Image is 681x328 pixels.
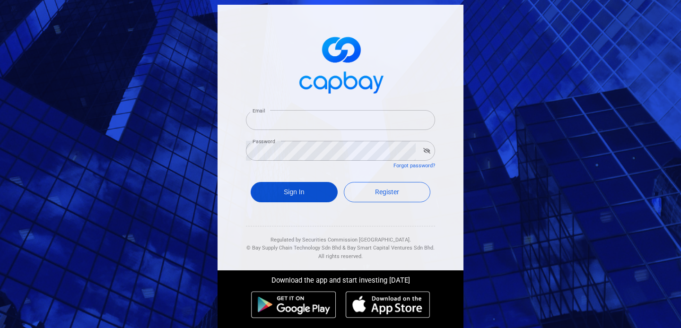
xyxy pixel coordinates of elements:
label: Password [253,138,275,145]
img: logo [293,28,388,99]
span: Register [375,188,399,196]
span: Bay Smart Capital Ventures Sdn Bhd. [347,245,435,251]
img: android [251,291,336,319]
div: Download the app and start investing [DATE] [210,270,471,286]
span: © Bay Supply Chain Technology Sdn Bhd [246,245,341,251]
img: ios [346,291,430,319]
div: Regulated by Securities Commission [GEOGRAPHIC_DATA]. & All rights reserved. [246,226,435,261]
label: Email [253,107,265,114]
a: Register [344,182,431,202]
button: Sign In [251,182,338,202]
a: Forgot password? [393,163,435,169]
